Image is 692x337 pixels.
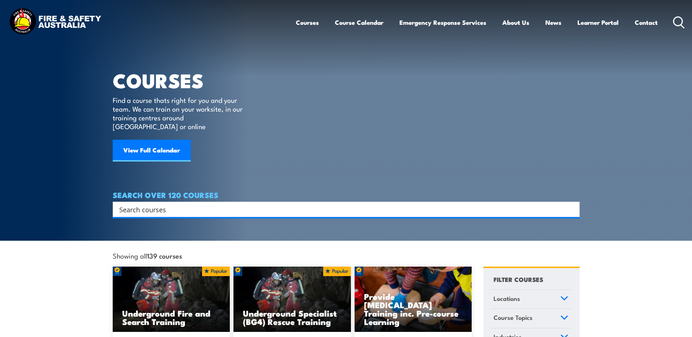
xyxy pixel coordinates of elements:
h3: Provide [MEDICAL_DATA] Training inc. Pre-course Learning [364,292,463,326]
a: Learner Portal [577,13,619,32]
a: News [545,13,561,32]
a: Emergency Response Services [399,13,486,32]
strong: 139 courses [147,251,182,260]
input: Search input [119,204,564,215]
span: Course Topics [494,313,533,322]
a: Course Topics [490,309,572,328]
a: Underground Fire and Search Training [113,267,230,332]
p: Find a course thats right for you and your team. We can train on your worksite, in our training c... [113,96,246,131]
h1: COURSES [113,71,253,89]
span: Showing all [113,252,182,259]
span: Locations [494,294,520,303]
h4: FILTER COURSES [494,274,543,284]
img: Underground mine rescue [113,267,230,332]
a: About Us [502,13,529,32]
a: Course Calendar [335,13,383,32]
a: Courses [296,13,319,32]
button: Search magnifier button [567,204,577,214]
h3: Underground Specialist (BG4) Rescue Training [243,309,341,326]
a: Contact [635,13,658,32]
h3: Underground Fire and Search Training [122,309,221,326]
form: Search form [121,204,565,214]
a: Locations [490,290,572,309]
img: Low Voltage Rescue and Provide CPR [355,267,472,332]
img: Underground mine rescue [233,267,351,332]
a: View Full Calendar [113,140,191,162]
a: Underground Specialist (BG4) Rescue Training [233,267,351,332]
a: Provide [MEDICAL_DATA] Training inc. Pre-course Learning [355,267,472,332]
h4: SEARCH OVER 120 COURSES [113,191,580,199]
